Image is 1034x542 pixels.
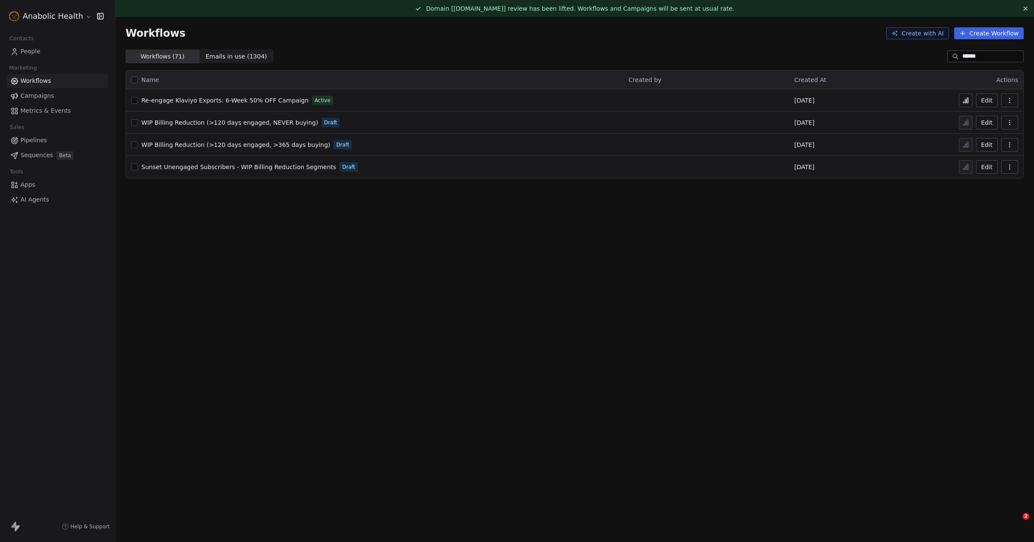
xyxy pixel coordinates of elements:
span: Name [141,76,159,85]
span: Pipelines [21,136,47,145]
a: Campaigns [7,89,108,103]
span: Draft [342,163,355,171]
a: Re-engage Klaviyo Exports: 6-Week 50% OFF Campaign [141,96,309,105]
a: Workflows [7,74,108,88]
span: Sunset Unengaged Subscribers - WIP Billing Reduction Segments [141,164,336,170]
a: People [7,44,108,59]
span: Re-engage Klaviyo Exports: 6-Week 50% OFF Campaign [141,97,309,104]
a: Sunset Unengaged Subscribers - WIP Billing Reduction Segments [141,163,336,171]
span: Marketing [6,62,41,74]
span: People [21,47,41,56]
span: Created by [629,76,662,83]
span: [DATE] [794,141,814,149]
span: Metrics & Events [21,106,71,115]
a: Metrics & Events [7,104,108,118]
span: Created At [794,76,826,83]
span: Domain [[DOMAIN_NAME]] review has been lifted. Workflows and Campaigns will be sent at usual rate. [426,5,734,12]
span: Actions [996,76,1018,83]
a: Pipelines [7,133,108,147]
span: Anabolic Health [23,11,83,22]
span: Active [315,97,331,104]
span: AI Agents [21,195,49,204]
span: 2 [1022,513,1029,520]
span: [DATE] [794,163,814,171]
span: [DATE] [794,96,814,105]
span: Campaigns [21,91,54,100]
span: Sales [6,121,28,134]
a: Help & Support [62,523,110,530]
a: AI Agents [7,193,108,207]
iframe: Intercom live chat [1005,513,1025,533]
button: Anabolic Health [10,9,91,23]
button: Create Workflow [954,27,1024,39]
span: Tools [6,165,27,178]
span: Workflows [126,27,185,39]
span: Beta [56,151,73,160]
span: WIP Billing Reduction (>120 days engaged, >365 days buying) [141,141,330,148]
button: Create with AI [886,27,949,39]
span: WIP Billing Reduction (>120 days engaged, NEVER buying) [141,119,318,126]
a: WIP Billing Reduction (>120 days engaged, NEVER buying) [141,118,318,127]
span: Draft [324,119,337,126]
span: Sequences [21,151,53,160]
a: SequencesBeta [7,148,108,162]
span: Emails in use ( 1304 ) [205,52,267,61]
a: WIP Billing Reduction (>120 days engaged, >365 days buying) [141,141,330,149]
button: Edit [976,94,998,107]
span: Workflows [21,76,51,85]
span: Draft [336,141,349,149]
span: Help & Support [70,523,110,530]
button: Edit [976,116,998,129]
button: Edit [976,160,998,174]
a: Apps [7,178,108,192]
span: Contacts [6,32,38,45]
img: Anabolic-Health-Icon-192.png [9,11,19,21]
span: [DATE] [794,118,814,127]
button: Edit [976,138,998,152]
span: Apps [21,180,35,189]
